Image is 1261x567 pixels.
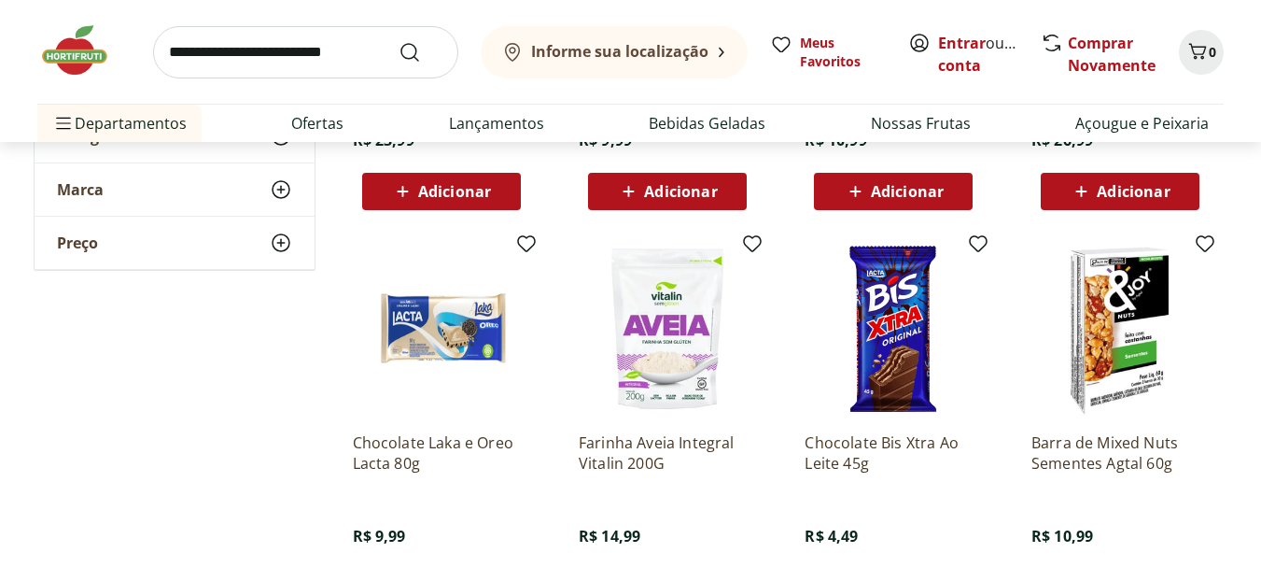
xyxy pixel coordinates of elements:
[1031,526,1093,546] span: R$ 10,99
[399,41,443,64] button: Submit Search
[353,526,406,546] span: R$ 9,99
[1041,173,1199,210] button: Adicionar
[649,112,765,135] a: Bebidas Geladas
[579,526,640,546] span: R$ 14,99
[1179,30,1224,75] button: Carrinho
[481,26,748,78] button: Informe sua localização
[814,173,973,210] button: Adicionar
[1097,184,1170,199] span: Adicionar
[449,112,544,135] a: Lançamentos
[588,173,747,210] button: Adicionar
[362,173,521,210] button: Adicionar
[938,32,1021,77] span: ou
[57,180,104,199] span: Marca
[644,184,717,199] span: Adicionar
[52,101,75,146] button: Menu
[35,163,315,216] button: Marca
[871,184,944,199] span: Adicionar
[805,526,858,546] span: R$ 4,49
[37,22,131,78] img: Hortifruti
[770,34,886,71] a: Meus Favoritos
[938,33,986,53] a: Entrar
[418,184,491,199] span: Adicionar
[1075,112,1209,135] a: Açougue e Peixaria
[291,112,343,135] a: Ofertas
[1209,43,1216,61] span: 0
[52,101,187,146] span: Departamentos
[1031,240,1209,418] img: Barra de Mixed Nuts Sementes Agtal 60g
[805,240,982,418] img: Chocolate Bis Xtra Ao Leite 45g
[353,240,530,418] img: Chocolate Laka e Oreo Lacta 80g
[1068,33,1156,76] a: Comprar Novamente
[800,34,886,71] span: Meus Favoritos
[153,26,458,78] input: search
[579,240,756,418] img: Farinha Aveia Integral Vitalin 200G
[353,432,530,474] a: Chocolate Laka e Oreo Lacta 80g
[805,432,982,474] a: Chocolate Bis Xtra Ao Leite 45g
[35,217,315,269] button: Preço
[1031,432,1209,474] a: Barra de Mixed Nuts Sementes Agtal 60g
[938,33,1041,76] a: Criar conta
[57,234,98,252] span: Preço
[531,41,708,62] b: Informe sua localização
[579,432,756,474] a: Farinha Aveia Integral Vitalin 200G
[871,112,971,135] a: Nossas Frutas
